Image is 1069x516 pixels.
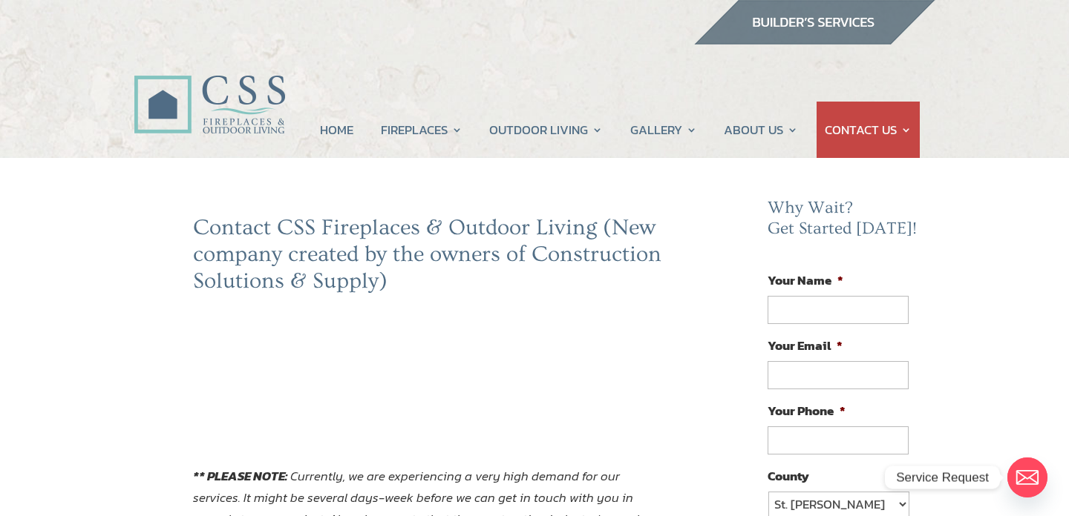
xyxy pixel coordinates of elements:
label: County [768,468,809,484]
img: CSS Fireplaces & Outdoor Living (Formerly Construction Solutions & Supply)- Jacksonville Ormond B... [134,34,285,142]
strong: ** PLEASE NOTE: [193,466,287,486]
h2: Why Wait? Get Started [DATE]! [768,198,921,246]
a: ABOUT US [724,102,798,158]
a: OUTDOOR LIVING [489,102,603,158]
label: Your Name [768,272,843,288]
a: builder services construction supply [693,30,935,50]
a: CONTACT US [825,102,912,158]
a: FIREPLACES [381,102,462,158]
a: HOME [320,102,353,158]
a: GALLERY [630,102,697,158]
h2: Contact CSS Fireplaces & Outdoor Living (New company created by the owners of Construction Soluti... [193,214,670,302]
label: Your Email [768,337,843,354]
label: Your Phone [768,403,846,419]
a: Email [1007,457,1047,497]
